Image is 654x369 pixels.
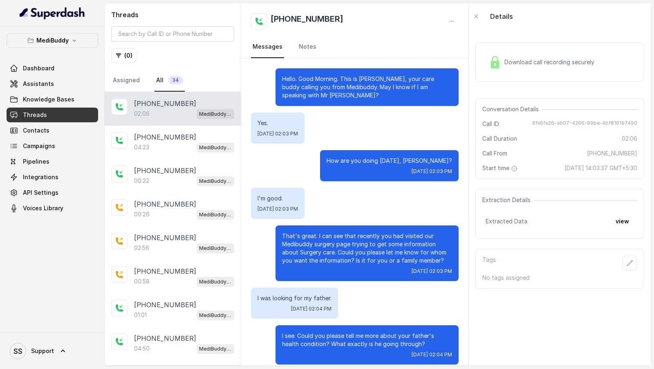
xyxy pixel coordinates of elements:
a: Voices Library [7,201,98,216]
button: MediBuddy [7,33,98,48]
p: [PHONE_NUMBER] [134,99,196,108]
span: Call From [482,149,507,157]
p: MediBuddy Assistant [DATE] [199,144,232,152]
a: Assigned [111,70,141,92]
p: MediBuddy Assistant [DATE] [199,110,232,118]
span: Dashboard [23,64,54,72]
p: 02:56 [134,244,149,252]
a: Dashboard [7,61,98,76]
a: API Settings [7,185,98,200]
span: Threads [23,111,47,119]
img: Lock Icon [489,56,501,68]
a: Messages [251,36,284,58]
a: All34 [155,70,185,92]
p: MediBuddy Assistant [DATE] [199,278,232,286]
p: [PHONE_NUMBER] [134,266,196,276]
h2: [PHONE_NUMBER] [271,13,343,29]
span: [DATE] 02:03 PM [412,168,452,175]
text: SS [13,347,22,355]
nav: Tabs [251,36,459,58]
p: [PHONE_NUMBER] [134,166,196,175]
p: MediBuddy Assistant [DATE] [199,177,232,185]
span: [DATE] 02:03 PM [412,268,452,274]
a: Support [7,340,98,362]
p: [PHONE_NUMBER] [134,132,196,142]
span: 6fe5fe26-ab07-4266-99be-4bf816197490 [532,120,637,128]
p: I'm good. [258,194,298,202]
span: Assistants [23,80,54,88]
span: Campaigns [23,142,55,150]
span: Integrations [23,173,58,181]
p: Yes. [258,119,298,127]
nav: Tabs [111,70,234,92]
button: view [611,214,634,229]
p: How are you doing [DATE], [PERSON_NAME]? [327,157,452,165]
img: light.svg [20,7,85,20]
p: MediBuddy Assistant [DATE] [199,244,232,252]
a: Campaigns [7,139,98,153]
a: Notes [297,36,318,58]
p: [PHONE_NUMBER] [134,199,196,209]
span: API Settings [23,189,58,197]
span: [DATE] 14:03:37 GMT+5:30 [564,164,637,172]
span: Start time [482,164,519,172]
p: 00:26 [134,210,150,218]
p: [PHONE_NUMBER] [134,233,196,243]
p: Details [490,11,513,21]
a: Assistants [7,76,98,91]
p: 04:23 [134,143,149,151]
span: [PHONE_NUMBER] [587,149,637,157]
a: Threads [7,108,98,122]
span: 34 [168,76,183,84]
a: Pipelines [7,154,98,169]
p: I see. Could you please tell me more about your father's health condition? What exactly is he goi... [282,332,452,348]
input: Search by Call ID or Phone Number [111,26,234,42]
p: MediBuddy [36,36,69,45]
p: Tags [482,256,496,270]
p: [PHONE_NUMBER] [134,333,196,343]
span: Extracted Data [486,217,527,225]
span: Pipelines [23,157,49,166]
p: MediBuddy Assistant [DATE] [199,211,232,219]
span: Call ID [482,120,499,128]
button: (0) [111,48,137,63]
span: Contacts [23,126,49,135]
span: Download call recording securely [504,58,598,66]
span: [DATE] 02:04 PM [291,306,331,312]
p: MediBuddy Assistant [DATE] [199,345,232,353]
span: 02:06 [622,135,637,143]
p: 04:50 [134,344,150,353]
p: [PHONE_NUMBER] [134,300,196,310]
a: Knowledge Bases [7,92,98,107]
p: MediBuddy Assistant [DATE] [199,311,232,319]
span: Call Duration [482,135,517,143]
p: No tags assigned [482,274,637,282]
span: Voices Library [23,204,63,212]
p: Hello. Good Morning. This is [PERSON_NAME], your care buddy calling you from Medibuddy. May I kno... [282,75,452,99]
h2: Threads [111,10,234,20]
span: Extraction Details [482,196,534,204]
p: 01:01 [134,311,147,319]
span: Knowledge Bases [23,95,74,103]
p: I was looking for my father. [258,294,331,302]
span: Support [31,347,54,355]
a: Integrations [7,170,98,184]
span: [DATE] 02:03 PM [258,206,298,212]
a: Contacts [7,123,98,138]
span: [DATE] 02:04 PM [412,351,452,358]
p: 00:58 [134,277,150,286]
p: 02:06 [134,110,150,118]
p: 00:22 [134,177,149,185]
span: [DATE] 02:03 PM [258,130,298,137]
p: That's great. I can see that recently you had visited our Medibuddy surgery page trying to get so... [282,232,452,265]
span: Conversation Details [482,105,542,113]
